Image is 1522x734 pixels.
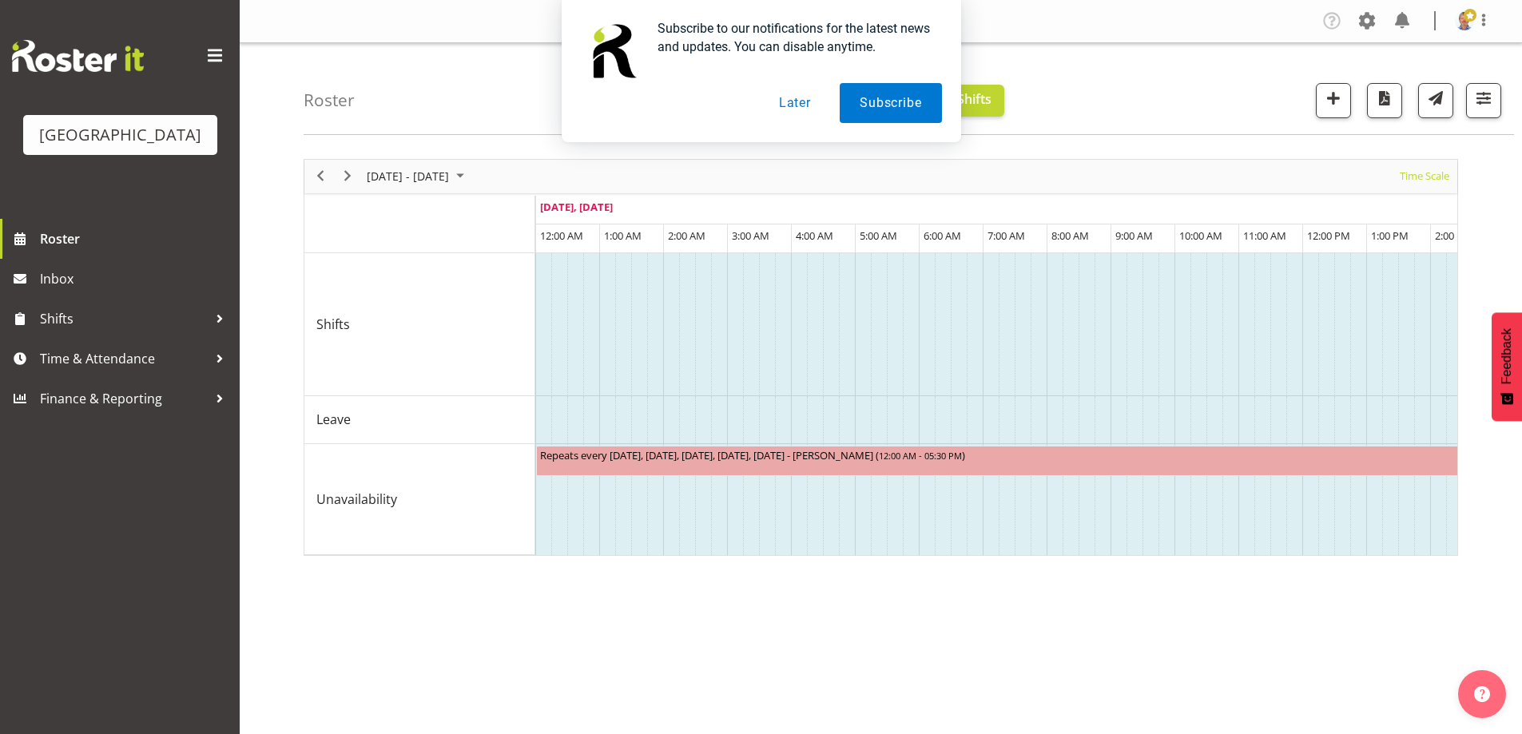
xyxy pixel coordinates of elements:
[732,228,769,243] span: 3:00 AM
[1371,228,1409,243] span: 1:00 PM
[540,200,613,214] span: [DATE], [DATE]
[1115,228,1153,243] span: 9:00 AM
[604,228,642,243] span: 1:00 AM
[334,160,361,193] div: next period
[40,347,208,371] span: Time & Attendance
[1307,228,1350,243] span: 12:00 PM
[1051,228,1089,243] span: 8:00 AM
[40,307,208,331] span: Shifts
[1243,228,1286,243] span: 11:00 AM
[1398,166,1451,186] span: Time Scale
[40,267,232,291] span: Inbox
[988,228,1025,243] span: 7:00 AM
[316,315,350,334] span: Shifts
[40,227,232,251] span: Roster
[645,19,942,56] div: Subscribe to our notifications for the latest news and updates. You can disable anytime.
[316,490,397,509] span: Unavailability
[581,19,645,83] img: notification icon
[540,228,583,243] span: 12:00 AM
[1179,228,1222,243] span: 10:00 AM
[304,396,535,444] td: Leave resource
[796,228,833,243] span: 4:00 AM
[307,160,334,193] div: previous period
[364,166,471,186] button: October 2025
[310,166,332,186] button: Previous
[365,166,451,186] span: [DATE] - [DATE]
[316,410,351,429] span: Leave
[1435,228,1472,243] span: 2:00 PM
[924,228,961,243] span: 6:00 AM
[1500,328,1514,384] span: Feedback
[304,253,535,396] td: Shifts resource
[668,228,705,243] span: 2:00 AM
[361,160,474,193] div: October 06 - 12, 2025
[879,449,962,462] span: 12:00 AM - 05:30 PM
[759,83,831,123] button: Later
[1397,166,1452,186] button: Time Scale
[840,83,941,123] button: Subscribe
[1474,686,1490,702] img: help-xxl-2.png
[860,228,897,243] span: 5:00 AM
[40,387,208,411] span: Finance & Reporting
[304,444,535,555] td: Unavailability resource
[337,166,359,186] button: Next
[1492,312,1522,421] button: Feedback - Show survey
[304,159,1458,556] div: Timeline Week of October 7, 2025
